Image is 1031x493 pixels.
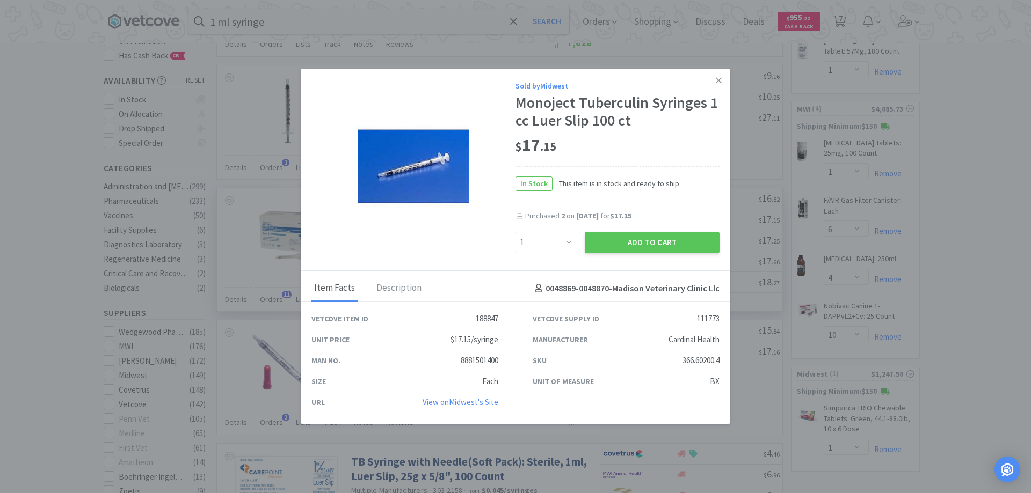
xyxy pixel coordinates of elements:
[525,211,720,222] div: Purchased on for
[994,457,1020,482] div: Open Intercom Messenger
[697,312,720,325] div: 111773
[540,139,556,154] span: . 15
[311,355,340,366] div: Man No.
[531,282,720,296] h4: 0048869-0048870 - Madison Veterinary Clinic Llc
[451,333,498,346] div: $17.15/syringe
[515,139,522,154] span: $
[311,376,326,387] div: Size
[311,313,368,325] div: Vetcove Item ID
[461,354,498,367] div: 8881501400
[533,334,588,345] div: Manufacturer
[516,177,552,190] span: In Stock
[553,178,679,189] span: This item is in stock and ready to ship
[533,376,594,387] div: Unit of Measure
[515,134,556,156] span: 17
[515,94,720,130] div: Monoject Tuberculin Syringes 1 cc Luer Slip 100 ct
[533,355,547,366] div: SKU
[311,334,350,345] div: Unit Price
[482,375,498,388] div: Each
[374,275,424,302] div: Description
[710,375,720,388] div: BX
[669,333,720,346] div: Cardinal Health
[585,232,720,253] button: Add to Cart
[576,211,599,220] span: [DATE]
[476,312,498,325] div: 188847
[683,354,720,367] div: 366.60200.4
[561,211,565,220] span: 2
[344,97,483,236] img: 652b478fe05441ff8f897b90b25c68c6_111773.jpeg
[515,80,720,92] div: Sold by Midwest
[311,275,358,302] div: Item Facts
[610,211,631,220] span: $17.15
[311,396,325,408] div: URL
[423,397,498,407] a: View onMidwest's Site
[533,313,599,325] div: Vetcove Supply ID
